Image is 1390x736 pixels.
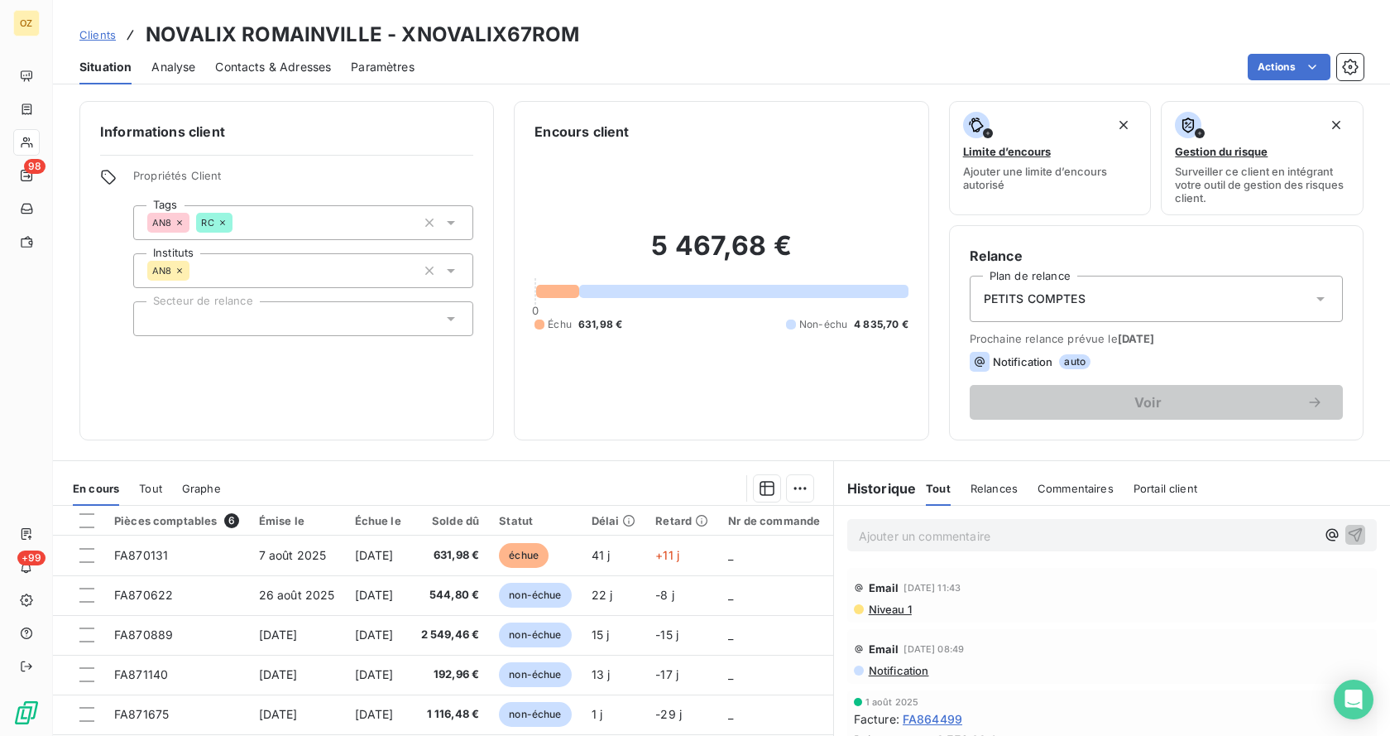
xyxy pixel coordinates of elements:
[984,291,1086,307] span: PETITS COMPTES
[133,169,473,192] span: Propriétés Client
[139,482,162,495] span: Tout
[355,548,394,562] span: [DATE]
[13,700,40,726] img: Logo LeanPay
[869,642,899,656] span: Email
[421,666,480,683] span: 192,96 €
[592,548,611,562] span: 41 j
[1118,332,1155,345] span: [DATE]
[970,385,1343,420] button: Voir
[903,644,964,654] span: [DATE] 08:49
[728,514,820,527] div: Nr de commande
[13,10,40,36] div: OZ
[854,710,899,728] span: Facture :
[532,304,539,317] span: 0
[655,628,678,642] span: -15 j
[151,59,195,75] span: Analyse
[147,311,161,326] input: Ajouter une valeur
[655,707,682,721] span: -29 j
[182,482,221,495] span: Graphe
[1175,145,1268,158] span: Gestion du risque
[578,317,622,332] span: 631,98 €
[1059,354,1090,369] span: auto
[499,662,571,687] span: non-échue
[355,514,401,527] div: Échue le
[655,548,679,562] span: +11 j
[259,514,335,527] div: Émise le
[215,59,331,75] span: Contacts & Adresses
[993,355,1053,368] span: Notification
[421,547,480,564] span: 631,98 €
[499,543,549,568] span: échue
[903,583,961,593] span: [DATE] 11:43
[355,588,394,602] span: [DATE]
[224,513,239,528] span: 6
[232,215,246,230] input: Ajouter une valeur
[728,667,733,681] span: _
[867,603,912,616] span: Niveau 1
[201,218,213,228] span: RC
[971,482,1018,495] span: Relances
[79,28,116,41] span: Clients
[926,482,951,495] span: Tout
[100,122,473,142] h6: Informations client
[259,548,327,562] span: 7 août 2025
[421,627,480,643] span: 2 549,46 €
[152,266,171,276] span: AN8
[970,246,1343,266] h6: Relance
[355,667,394,681] span: [DATE]
[903,710,962,728] span: FA864499
[970,332,1343,345] span: Prochaine relance prévue le
[79,26,116,43] a: Clients
[114,513,239,528] div: Pièces comptables
[499,514,571,527] div: Statut
[1161,101,1364,215] button: Gestion du risqueSurveiller ce client en intégrant votre outil de gestion des risques client.
[499,623,571,647] span: non-échue
[548,317,572,332] span: Échu
[17,551,46,565] span: +99
[854,317,908,332] span: 4 835,70 €
[114,588,173,602] span: FA870622
[73,482,119,495] span: En cours
[949,101,1152,215] button: Limite d’encoursAjouter une limite d’encours autorisé
[728,628,733,642] span: _
[355,628,394,642] span: [DATE]
[834,479,917,498] h6: Historique
[114,548,168,562] span: FA870131
[655,514,708,527] div: Retard
[114,628,173,642] span: FA870889
[259,588,335,602] span: 26 août 2025
[1334,680,1373,719] div: Open Intercom Messenger
[152,218,171,228] span: AN8
[79,59,132,75] span: Situation
[1038,482,1114,495] span: Commentaires
[990,396,1306,409] span: Voir
[421,706,480,723] span: 1 116,48 €
[114,707,169,721] span: FA871675
[114,667,168,681] span: FA871140
[1134,482,1197,495] span: Portail client
[189,263,203,278] input: Ajouter une valeur
[421,514,480,527] div: Solde dû
[1175,165,1349,204] span: Surveiller ce client en intégrant votre outil de gestion des risques client.
[499,583,571,608] span: non-échue
[728,548,733,562] span: _
[534,229,908,279] h2: 5 467,68 €
[592,628,610,642] span: 15 j
[1248,54,1330,80] button: Actions
[799,317,847,332] span: Non-échu
[592,588,613,602] span: 22 j
[728,588,733,602] span: _
[865,697,919,707] span: 1 août 2025
[592,514,636,527] div: Délai
[867,664,929,677] span: Notification
[259,628,298,642] span: [DATE]
[24,159,46,174] span: 98
[655,667,678,681] span: -17 j
[592,707,602,721] span: 1 j
[655,588,674,602] span: -8 j
[963,165,1138,191] span: Ajouter une limite d’encours autorisé
[499,702,571,727] span: non-échue
[259,667,298,681] span: [DATE]
[146,20,579,50] h3: NOVALIX ROMAINVILLE - XNOVALIX67ROM
[869,581,899,594] span: Email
